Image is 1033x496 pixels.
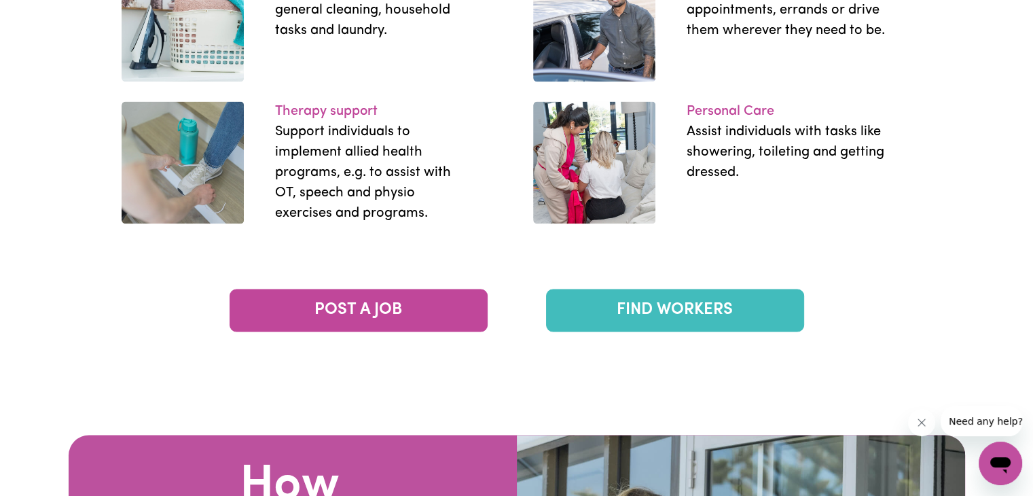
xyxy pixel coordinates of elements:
[122,101,244,224] img: work-13.f164598e.jpg
[533,101,655,224] img: work-23.45e406c6.jpg
[941,406,1022,436] iframe: Message from company
[230,289,488,332] a: POST A JOB
[546,289,804,332] a: FIND WORKERS
[687,122,886,183] p: Assist individuals with tasks like showering, toileting and getting dressed.
[275,122,475,224] p: Support individuals to implement allied health programs, e.g. to assist with OT, speech and physi...
[8,10,82,20] span: Need any help?
[687,101,886,122] p: Personal Care
[275,101,475,122] p: Therapy support
[908,409,935,436] iframe: Close message
[979,442,1022,485] iframe: Button to launch messaging window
